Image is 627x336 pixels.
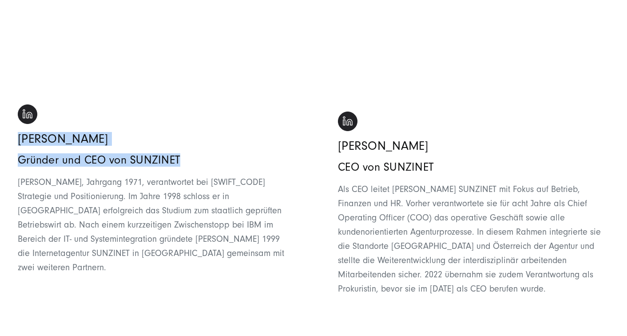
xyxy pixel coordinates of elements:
[338,110,357,128] a: linkedin-black
[18,133,289,145] h2: [PERSON_NAME]
[338,140,609,152] h2: [PERSON_NAME]
[338,112,357,131] img: linkedin-black
[338,182,609,296] p: Als CEO leitet [PERSON_NAME] SUNZINET mit Fokus auf Betrieb, Finanzen und HR. Vorher verantwortet...
[338,161,609,173] h3: CEO von SUNZINET
[18,154,289,166] h3: Gründer und CEO von SUNZINET
[18,177,284,272] span: [PERSON_NAME], Jahrgang 1971, verantwortet bei [SWIFT_CODE] Strategie und Positionierung. Im Jahr...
